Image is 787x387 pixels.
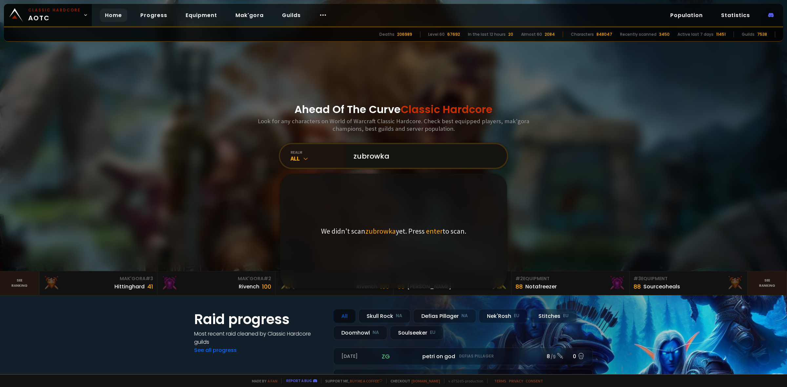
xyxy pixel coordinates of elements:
[390,326,444,340] div: Soulseeker
[634,275,641,282] span: # 3
[264,275,271,282] span: # 2
[545,31,555,37] div: 2084
[365,226,396,236] span: zubrowka
[515,275,523,282] span: # 2
[28,7,81,13] small: Classic Hardcore
[643,282,680,291] div: Sourceoheals
[508,31,513,37] div: 20
[428,31,445,37] div: Level 60
[596,31,612,37] div: 848047
[275,271,393,295] a: Mak'Gora#1Rîvench100
[239,282,259,291] div: Rivench
[194,346,237,354] a: See all progress
[742,31,755,37] div: Guilds
[515,282,523,291] div: 88
[630,271,748,295] a: #3Equipment88Sourceoheals
[333,348,593,365] a: [DATE]zgpetri on godDefias Pillager8 /90
[386,378,440,383] span: Checkout
[479,309,528,323] div: Nek'Rosh
[512,271,630,295] a: #2Equipment88Notafreezer
[461,313,468,319] small: NA
[521,31,542,37] div: Almost 60
[373,329,379,336] small: NA
[430,329,435,336] small: EU
[277,9,306,22] a: Guilds
[194,309,325,330] h1: Raid progress
[100,9,127,22] a: Home
[39,271,157,295] a: Mak'Gora#3Hittinghard41
[268,378,277,383] a: a fan
[525,282,557,291] div: Notafreezer
[114,282,145,291] div: Hittinghard
[230,9,269,22] a: Mak'gora
[28,7,81,23] span: AOTC
[262,282,271,291] div: 100
[413,309,476,323] div: Defias Pillager
[255,117,532,132] h3: Look for any characters on World of Warcraft Classic Hardcore. Check best equipped players, mak'g...
[291,155,346,162] div: All
[530,309,577,323] div: Stitches
[358,309,411,323] div: Skull Rock
[401,102,493,117] span: Classic Hardcore
[279,275,389,282] div: Mak'Gora
[194,330,325,346] h4: Most recent raid cleaned by Classic Hardcore guilds
[634,282,641,291] div: 88
[716,31,726,37] div: 11451
[157,271,275,295] a: Mak'Gora#2Rivench100
[426,226,443,236] span: enter
[494,378,506,383] a: Terms
[757,31,767,37] div: 7538
[665,9,708,22] a: Population
[4,4,92,26] a: Classic HardcoreAOTC
[291,150,346,155] div: realm
[146,275,153,282] span: # 3
[659,31,670,37] div: 3450
[748,271,787,295] a: Seeranking
[350,144,499,168] input: Search a character...
[444,378,483,383] span: v. d752d5 - production
[333,309,356,323] div: All
[333,326,387,340] div: Doomhowl
[509,378,523,383] a: Privacy
[180,9,222,22] a: Equipment
[286,378,312,383] a: Report a bug
[294,102,493,117] h1: Ahead Of The Curve
[396,313,402,319] small: NA
[515,275,625,282] div: Equipment
[563,313,569,319] small: EU
[447,31,460,37] div: 67692
[147,282,153,291] div: 41
[350,378,382,383] a: Buy me a coffee
[379,31,394,37] div: Deaths
[677,31,714,37] div: Active last 7 days
[716,9,755,22] a: Statistics
[412,378,440,383] a: [DOMAIN_NAME]
[514,313,519,319] small: EU
[248,378,277,383] span: Made by
[135,9,172,22] a: Progress
[634,275,743,282] div: Equipment
[526,378,543,383] a: Consent
[571,31,594,37] div: Characters
[43,275,153,282] div: Mak'Gora
[321,378,382,383] span: Support me,
[333,369,593,386] a: [DATE]roaqpetri on godDefias Pillager5 /60
[397,31,412,37] div: 206989
[161,275,271,282] div: Mak'Gora
[321,226,466,236] p: We didn't scan yet. Press to scan.
[620,31,656,37] div: Recently scanned
[468,31,506,37] div: In the last 12 hours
